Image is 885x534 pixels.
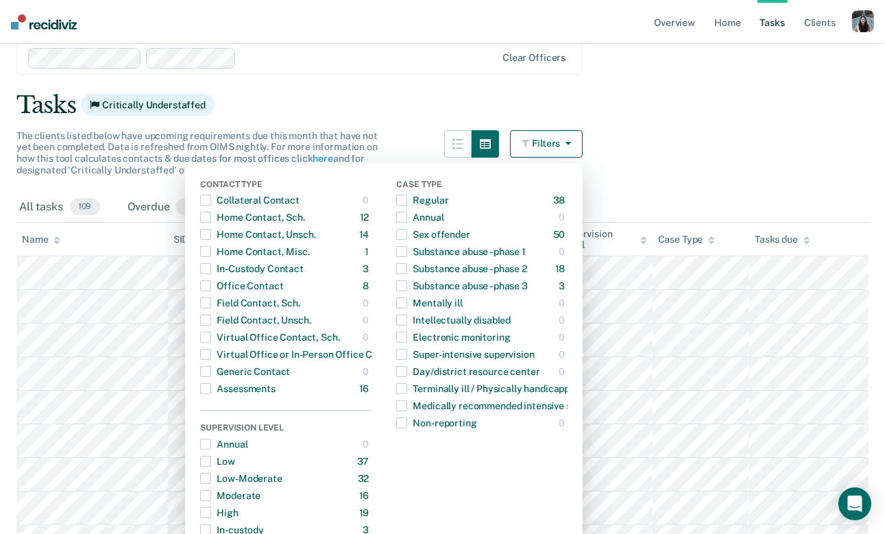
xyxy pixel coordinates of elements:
span: 16 [176,198,202,216]
div: 0 [559,361,568,383]
div: 12 [360,206,372,228]
div: Moderate [200,485,260,507]
div: Intellectually disabled [396,309,511,331]
div: Contact Type [200,180,372,192]
div: Sex offender [396,223,470,245]
div: 0 [559,326,568,348]
div: 19 [359,502,372,524]
img: Recidiviz [11,14,77,29]
div: 16 [359,378,372,400]
div: Name [22,234,60,245]
div: Substance abuse - phase 2 [396,258,527,280]
div: 18 [555,258,568,280]
button: Filters [510,130,583,158]
div: Annual [200,433,247,455]
div: In-Custody Contact [200,258,303,280]
div: 1 [365,241,372,263]
div: 0 [363,292,372,314]
a: here [313,153,332,164]
div: 0 [363,189,372,211]
div: Home Contact, Sch. [200,206,304,228]
div: 37 [357,450,372,472]
div: 0 [363,309,372,331]
div: 0 [559,309,568,331]
div: Low [200,450,235,472]
div: 8 [363,275,372,297]
div: Field Contact, Unsch. [200,309,311,331]
div: 0 [559,412,568,434]
div: Supervision Level [200,423,372,435]
div: Virtual Office Contact, Sch. [200,326,339,348]
div: Case Type [396,180,568,192]
div: Home Contact, Unsch. [200,223,315,245]
div: High [200,502,238,524]
div: 0 [559,206,568,228]
div: 16 [359,485,372,507]
div: 50 [553,223,568,245]
div: 0 [363,361,372,383]
div: 3 [559,275,568,297]
span: The clients listed below have upcoming requirements due this month that have not yet been complet... [16,130,378,175]
div: Supervision Level [561,228,646,252]
div: Assessments [200,378,275,400]
div: 0 [363,433,372,455]
div: Regular [396,189,448,211]
div: Non-reporting [396,412,476,434]
div: Case Type [658,234,716,245]
div: SID [173,234,202,245]
div: Clear officers [502,52,566,64]
div: Day/district resource center [396,361,540,383]
div: Mentally ill [396,292,462,314]
div: 0 [559,292,568,314]
div: 14 [359,223,372,245]
div: Office Contact [200,275,283,297]
div: 0 [559,343,568,365]
div: Super-intensive supervision [396,343,534,365]
div: Terminally ill / Physically handicapped [396,378,581,400]
span: Critically Understaffed [81,94,215,116]
div: 0 [363,326,372,348]
div: 32 [358,468,372,489]
div: Tasks due [755,234,810,245]
div: 38 [553,189,568,211]
div: Electronic monitoring [396,326,510,348]
div: Overdue16 [125,193,205,223]
div: All tasks109 [16,193,103,223]
div: Home Contact, Misc. [200,241,309,263]
div: Collateral Contact [200,189,299,211]
div: Annual [396,206,444,228]
div: Tasks [16,91,869,119]
div: Low-Moderate [200,468,282,489]
div: Field Contact, Sch. [200,292,300,314]
div: Generic Contact [200,361,290,383]
div: Medically recommended intensive supervision [396,395,616,417]
div: Virtual Office or In-Person Office Contact [200,343,402,365]
span: 109 [70,198,100,216]
div: Open Intercom Messenger [838,487,871,520]
div: 3 [363,258,372,280]
div: Substance abuse - phase 1 [396,241,526,263]
div: Substance abuse - phase 3 [396,275,528,297]
div: 0 [559,241,568,263]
